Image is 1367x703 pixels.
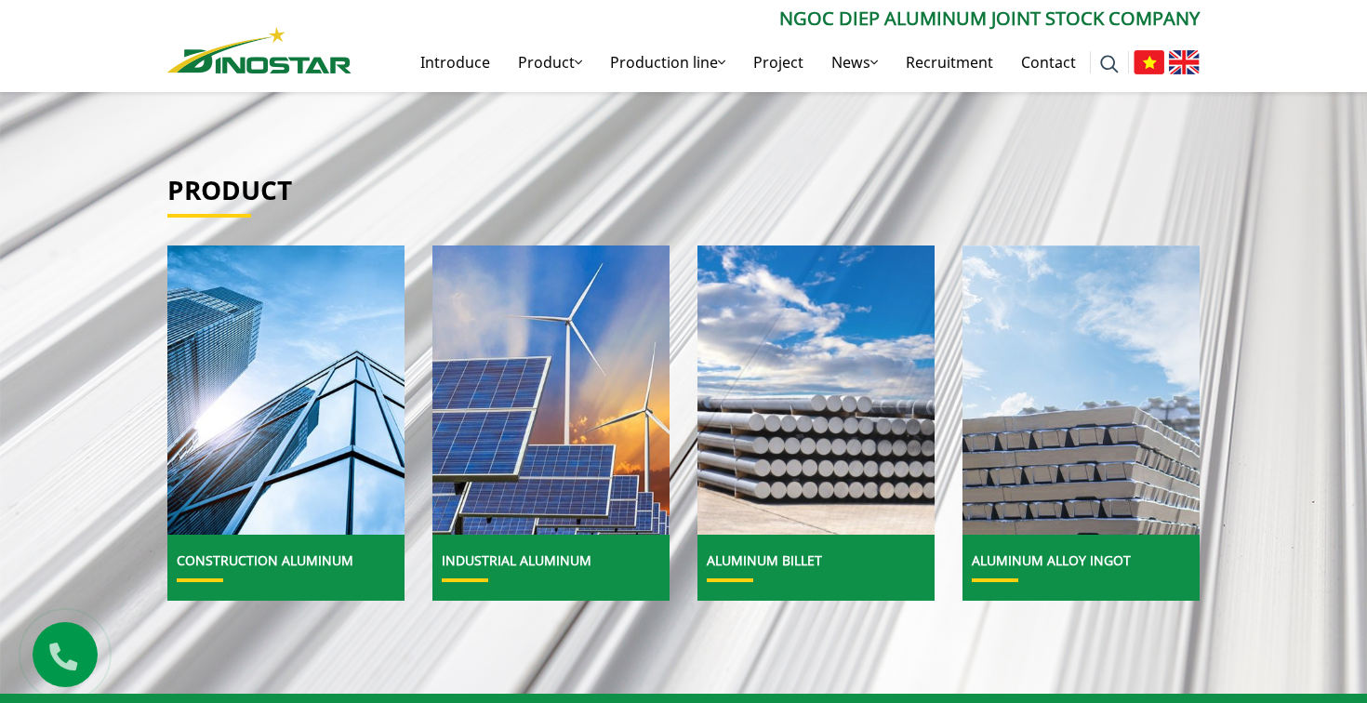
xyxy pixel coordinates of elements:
a: Project [739,33,817,92]
a: Industrial Aluminum [442,551,591,569]
a: News [817,33,892,92]
a: Industrial Aluminum [432,245,670,536]
img: Dinostar Aluminum [167,27,352,73]
a: Aluminum Alloy Ingot [972,551,1131,569]
a: Aluminum Billet [707,551,822,569]
a: Aluminum Alloy Ingot [962,245,1200,536]
font: Product [518,52,575,73]
a: Product [167,172,292,207]
font: Introduce [420,52,490,73]
img: search [1100,55,1119,73]
a: Aluminum Billet [697,245,935,536]
a: Contact [1007,33,1090,92]
font: NGOC DIEP ALUMINUM JOINT STOCK COMPANY [779,6,1200,31]
img: Industrial Aluminum [432,245,670,535]
font: Project [753,52,803,73]
font: Production line [610,52,718,73]
img: Aluminum Alloy Ingot [962,245,1200,535]
img: Construction Aluminum [167,245,405,535]
img: English [1169,50,1200,74]
a: Introduce [406,33,504,92]
font: Recruitment [906,52,993,73]
a: Product [504,33,596,92]
a: Recruitment [892,33,1007,92]
font: Contact [1021,52,1076,73]
a: Construction Aluminum [167,245,405,536]
a: Production line [596,33,739,92]
a: Dinostar Aluminum [167,23,352,73]
img: Aluminum Billet [689,235,943,546]
font: News [831,52,870,73]
a: Construction Aluminum [177,551,353,569]
img: Vietnamese [1134,50,1164,74]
